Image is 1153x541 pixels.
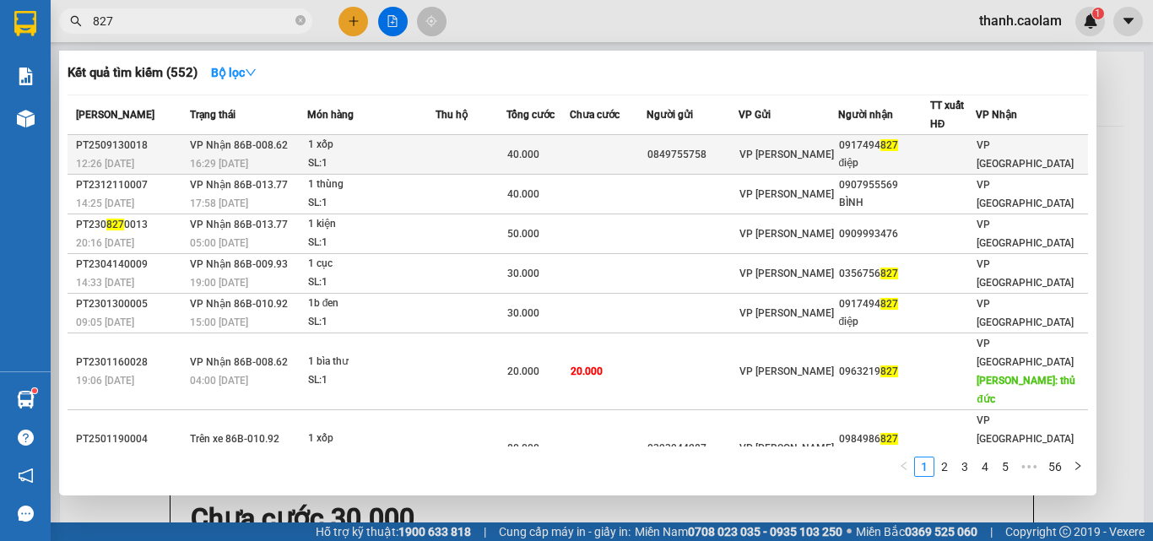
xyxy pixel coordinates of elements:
[308,295,435,313] div: 1b đen
[930,100,964,130] span: TT xuất HĐ
[647,440,738,457] div: 0393944287
[307,109,354,121] span: Món hàng
[1068,457,1088,477] li: Next Page
[18,430,34,446] span: question-circle
[977,139,1074,170] span: VP [GEOGRAPHIC_DATA]
[308,273,435,292] div: SL: 1
[507,365,539,377] span: 20.000
[914,457,934,477] li: 1
[975,457,995,477] li: 4
[739,188,834,200] span: VP [PERSON_NAME]
[308,430,435,448] div: 1 xốp
[308,176,435,194] div: 1 thùng
[955,457,975,477] li: 3
[32,388,37,393] sup: 1
[190,277,248,289] span: 19:00 [DATE]
[894,457,914,477] li: Previous Page
[17,68,35,85] img: solution-icon
[190,258,288,270] span: VP Nhận 86B-009.93
[1015,457,1042,477] span: •••
[76,237,134,249] span: 20:16 [DATE]
[739,149,834,160] span: VP [PERSON_NAME]
[190,158,248,170] span: 16:29 [DATE]
[996,457,1015,476] a: 5
[1042,457,1068,477] li: 56
[977,414,1074,445] span: VP [GEOGRAPHIC_DATA]
[880,298,898,310] span: 827
[839,363,929,381] div: 0963219
[839,176,929,194] div: 0907955569
[647,109,693,121] span: Người gửi
[21,109,95,188] b: [PERSON_NAME]
[308,154,435,173] div: SL: 1
[977,219,1074,249] span: VP [GEOGRAPHIC_DATA]
[245,67,257,78] span: down
[17,391,35,408] img: warehouse-icon
[880,365,898,377] span: 827
[507,149,539,160] span: 40.000
[839,137,929,154] div: 0917494
[739,109,771,121] span: VP Gửi
[190,316,248,328] span: 15:00 [DATE]
[70,15,82,27] span: search
[739,228,834,240] span: VP [PERSON_NAME]
[955,457,974,476] a: 3
[14,11,36,36] img: logo-vxr
[647,146,738,164] div: 0849755758
[308,136,435,154] div: 1 xốp
[295,14,306,30] span: close-circle
[506,109,555,121] span: Tổng cước
[977,298,1074,328] span: VP [GEOGRAPHIC_DATA]
[76,430,185,448] div: PT2501190004
[76,354,185,371] div: PT2301160028
[93,12,292,30] input: Tìm tên, số ĐT hoặc mã đơn
[308,215,435,234] div: 1 kiện
[76,256,185,273] div: PT2304140009
[739,307,834,319] span: VP [PERSON_NAME]
[839,430,929,448] div: 0984986
[295,15,306,25] span: close-circle
[142,80,232,101] li: (c) 2017
[198,59,270,86] button: Bộ lọcdown
[739,365,834,377] span: VP [PERSON_NAME]
[190,356,288,368] span: VP Nhận 86B-008.62
[1015,457,1042,477] li: Next 5 Pages
[142,64,232,78] b: [DOMAIN_NAME]
[190,109,235,121] span: Trạng thái
[190,197,248,209] span: 17:58 [DATE]
[68,64,198,82] h3: Kết quả tìm kiếm ( 552 )
[308,234,435,252] div: SL: 1
[76,216,185,234] div: PT230 0013
[839,265,929,283] div: 0356756
[839,154,929,172] div: điệp
[977,338,1074,368] span: VP [GEOGRAPHIC_DATA]
[739,442,834,454] span: VP [PERSON_NAME]
[1043,457,1067,476] a: 56
[76,375,134,387] span: 19:06 [DATE]
[915,457,934,476] a: 1
[190,433,279,445] span: Trên xe 86B-010.92
[976,457,994,476] a: 4
[995,457,1015,477] li: 5
[934,457,955,477] li: 2
[935,457,954,476] a: 2
[190,298,288,310] span: VP Nhận 86B-010.92
[739,268,834,279] span: VP [PERSON_NAME]
[977,258,1074,289] span: VP [GEOGRAPHIC_DATA]
[18,468,34,484] span: notification
[76,316,134,328] span: 09:05 [DATE]
[507,188,539,200] span: 40.000
[507,307,539,319] span: 30.000
[308,255,435,273] div: 1 cục
[880,139,898,151] span: 827
[839,225,929,243] div: 0909993476
[880,268,898,279] span: 827
[838,109,893,121] span: Người nhận
[839,313,929,331] div: điệp
[190,375,248,387] span: 04:00 [DATE]
[308,313,435,332] div: SL: 1
[18,506,34,522] span: message
[76,137,185,154] div: PT2509130018
[211,66,257,79] strong: Bộ lọc
[571,365,603,377] span: 20.000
